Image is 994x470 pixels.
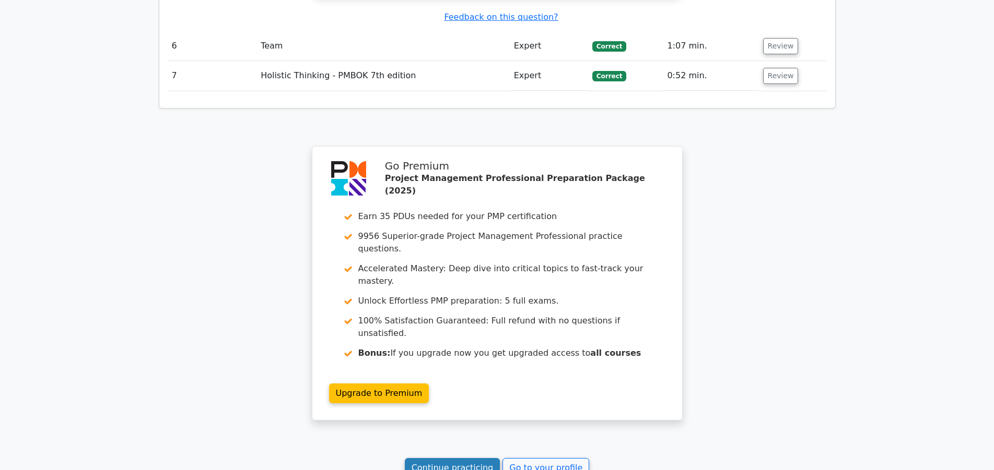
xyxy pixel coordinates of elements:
[763,68,799,84] button: Review
[510,61,588,91] td: Expert
[444,12,558,22] a: Feedback on this question?
[168,61,257,91] td: 7
[663,61,758,91] td: 0:52 min.
[168,31,257,61] td: 6
[329,383,429,403] a: Upgrade to Premium
[763,38,799,54] button: Review
[592,41,626,52] span: Correct
[256,61,510,91] td: Holistic Thinking - PMBOK 7th edition
[663,31,758,61] td: 1:07 min.
[256,31,510,61] td: Team
[510,31,588,61] td: Expert
[592,71,626,81] span: Correct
